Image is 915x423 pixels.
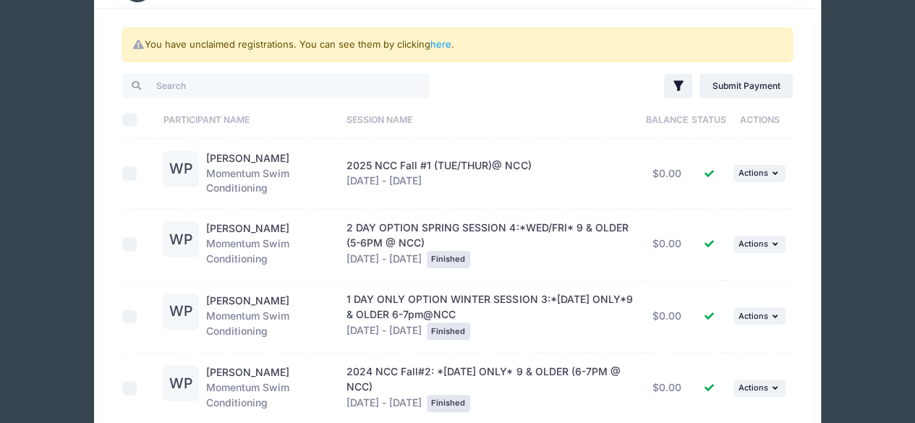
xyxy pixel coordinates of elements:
div: Momentum Swim Conditioning [206,221,333,267]
div: Momentum Swim Conditioning [206,294,333,339]
a: here [430,38,451,50]
div: Momentum Swim Conditioning [206,365,333,411]
a: Submit Payment [699,74,793,98]
th: Session Name: activate to sort column ascending [340,101,643,139]
button: Actions [733,307,786,325]
div: [DATE] - [DATE] [346,292,635,340]
th: Actions: activate to sort column ascending [726,101,793,139]
div: Momentum Swim Conditioning [206,151,333,197]
button: Actions [733,236,786,253]
div: [DATE] - [DATE] [346,158,635,189]
td: $0.00 [643,281,692,352]
span: 2025 NCC Fall #1 (TUE/THUR)@ NCC) [346,159,531,171]
span: Actions [738,383,767,393]
a: WP [163,163,199,176]
th: Select All [122,101,156,139]
div: WP [163,221,199,257]
div: Finished [427,322,470,340]
input: Search [122,74,430,98]
span: 1 DAY ONLY OPTION WINTER SESSION 3:*[DATE] ONLY*9 & OLDER 6-7pm@NCC [346,293,632,320]
span: Actions [738,168,767,178]
div: Finished [427,251,470,268]
th: Participant Name: activate to sort column ascending [156,101,340,139]
div: WP [163,151,199,187]
div: [DATE] - [DATE] [346,364,635,412]
button: Actions [733,380,786,397]
span: Actions [738,311,767,321]
div: [DATE] - [DATE] [346,221,635,268]
div: Finished [427,395,470,412]
div: You have unclaimed registrations. You can see them by clicking . [122,27,792,62]
a: [PERSON_NAME] [206,366,289,378]
span: 2 DAY OPTION SPRING SESSION 4:*WED/FRI* 9 & OLDER (5-6PM @ NCC) [346,221,628,249]
a: WP [163,306,199,318]
span: Actions [738,239,767,249]
span: 2024 NCC Fall#2: *[DATE] ONLY* 9 & OLDER (6-7PM @ NCC) [346,365,620,393]
div: WP [163,294,199,330]
a: [PERSON_NAME] [206,152,289,164]
div: WP [163,365,199,401]
a: WP [163,378,199,390]
a: [PERSON_NAME] [206,294,289,307]
a: WP [163,234,199,247]
a: [PERSON_NAME] [206,222,289,234]
td: $0.00 [643,209,692,281]
td: $0.00 [643,139,692,208]
button: Actions [733,165,786,182]
th: Status: activate to sort column ascending [691,101,726,139]
th: Balance: activate to sort column ascending [643,101,692,139]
